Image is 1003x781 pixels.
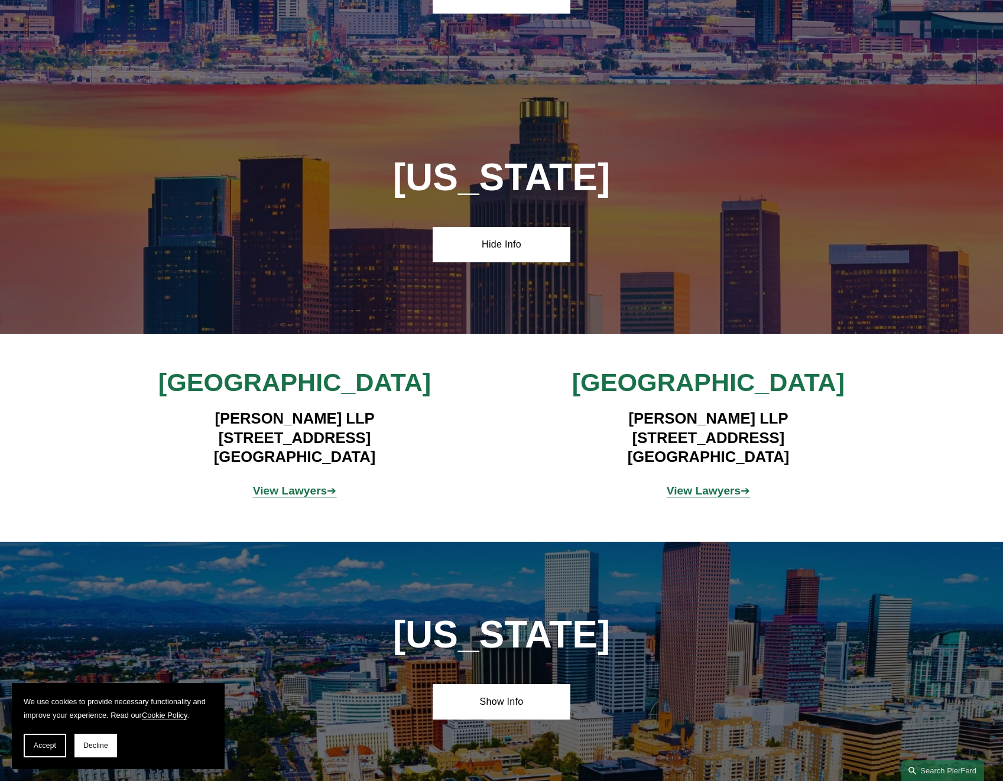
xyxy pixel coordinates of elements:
a: View Lawyers➔ [253,484,337,497]
span: Decline [83,741,108,750]
h4: [PERSON_NAME] LLP [STREET_ADDRESS] [GEOGRAPHIC_DATA] [122,409,467,466]
button: Decline [74,734,117,757]
span: [GEOGRAPHIC_DATA] [572,368,845,396]
section: Cookie banner [12,683,225,769]
span: [GEOGRAPHIC_DATA] [158,368,431,396]
p: We use cookies to provide necessary functionality and improve your experience. Read our . [24,695,213,722]
a: Search this site [901,760,984,781]
span: ➔ [253,484,337,497]
span: Accept [34,741,56,750]
h1: [US_STATE] [329,156,674,199]
h1: [US_STATE] [329,613,674,656]
span: ➔ [667,484,751,497]
a: Cookie Policy [142,711,187,720]
button: Accept [24,734,66,757]
h4: [PERSON_NAME] LLP [STREET_ADDRESS] [GEOGRAPHIC_DATA] [536,409,881,466]
a: Hide Info [433,227,570,262]
strong: View Lawyers [253,484,327,497]
a: Show Info [433,684,570,720]
strong: View Lawyers [667,484,741,497]
a: View Lawyers➔ [667,484,751,497]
